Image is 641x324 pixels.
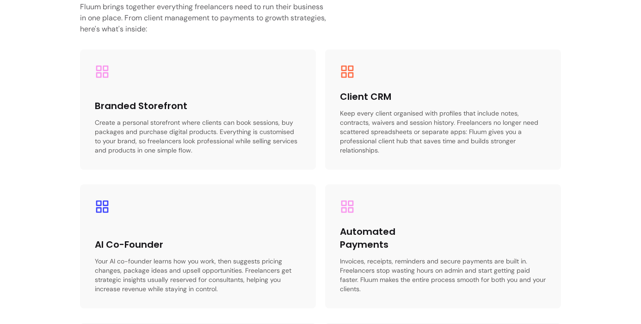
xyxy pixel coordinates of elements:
h3: Client CRM [340,90,443,103]
p: Invoices, receipts, reminders and secure payments are built in. Freelancers stop wasting hours on... [340,257,546,293]
h3: Automated Payments [340,225,443,251]
p: Create a personal storefront where clients can book sessions, buy packages and purchase digital p... [95,118,301,155]
h3: Fluum brings together everything freelancers need to run their business in one place. From client... [80,1,331,35]
p: Keep every client organised with profiles that include notes, contracts, waivers and session hist... [340,109,546,155]
p: Your AI co-founder learns how you work, then suggests pricing changes, package ideas and upsell o... [95,257,301,293]
h3: AI Co-Founder [95,238,198,251]
h3: Branded Storefront [95,99,198,112]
